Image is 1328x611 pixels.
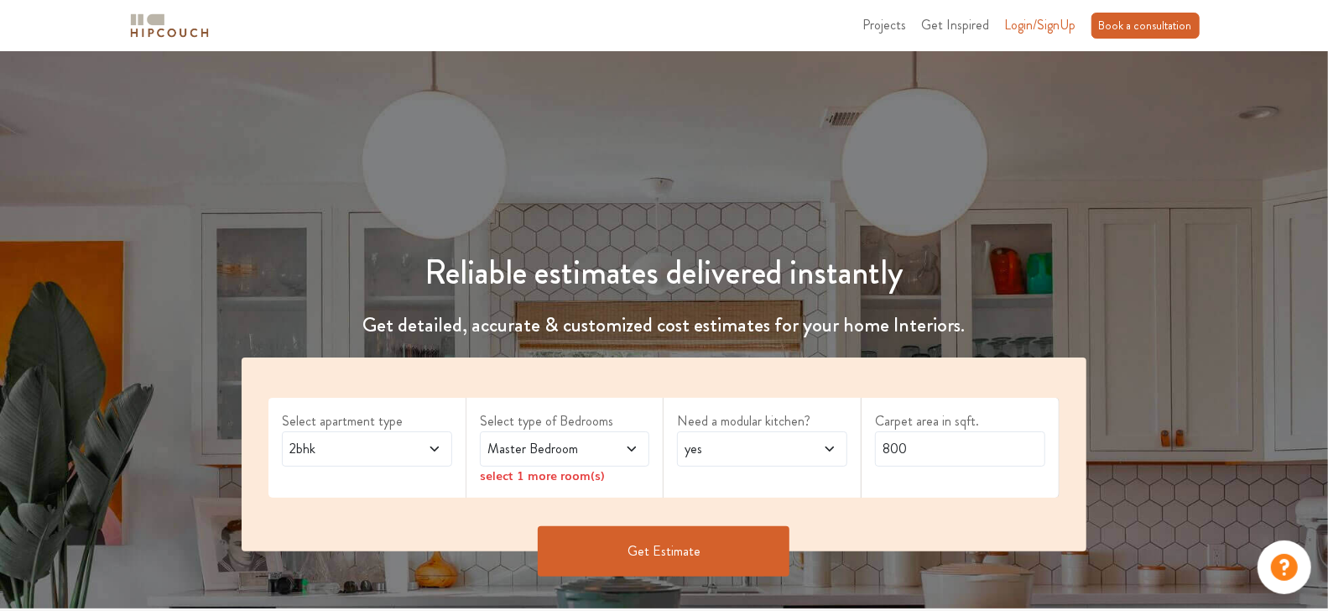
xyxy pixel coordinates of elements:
[681,439,798,459] span: yes
[863,15,907,34] span: Projects
[128,7,211,44] span: logo-horizontal.svg
[128,11,211,40] img: logo-horizontal.svg
[232,313,1096,337] h4: Get detailed, accurate & customized cost estimates for your home Interiors.
[282,411,452,431] label: Select apartment type
[480,411,650,431] label: Select type of Bedrooms
[677,411,847,431] label: Need a modular kitchen?
[480,467,650,484] div: select 1 more room(s)
[484,439,601,459] span: Master Bedroom
[1091,13,1200,39] div: Book a consultation
[1005,15,1076,34] span: Login/SignUp
[875,431,1045,467] input: Enter area sqft
[922,15,990,34] span: Get Inspired
[286,439,403,459] span: 2bhk
[232,253,1096,293] h1: Reliable estimates delivered instantly
[875,411,1045,431] label: Carpet area in sqft.
[538,526,789,577] button: Get Estimate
